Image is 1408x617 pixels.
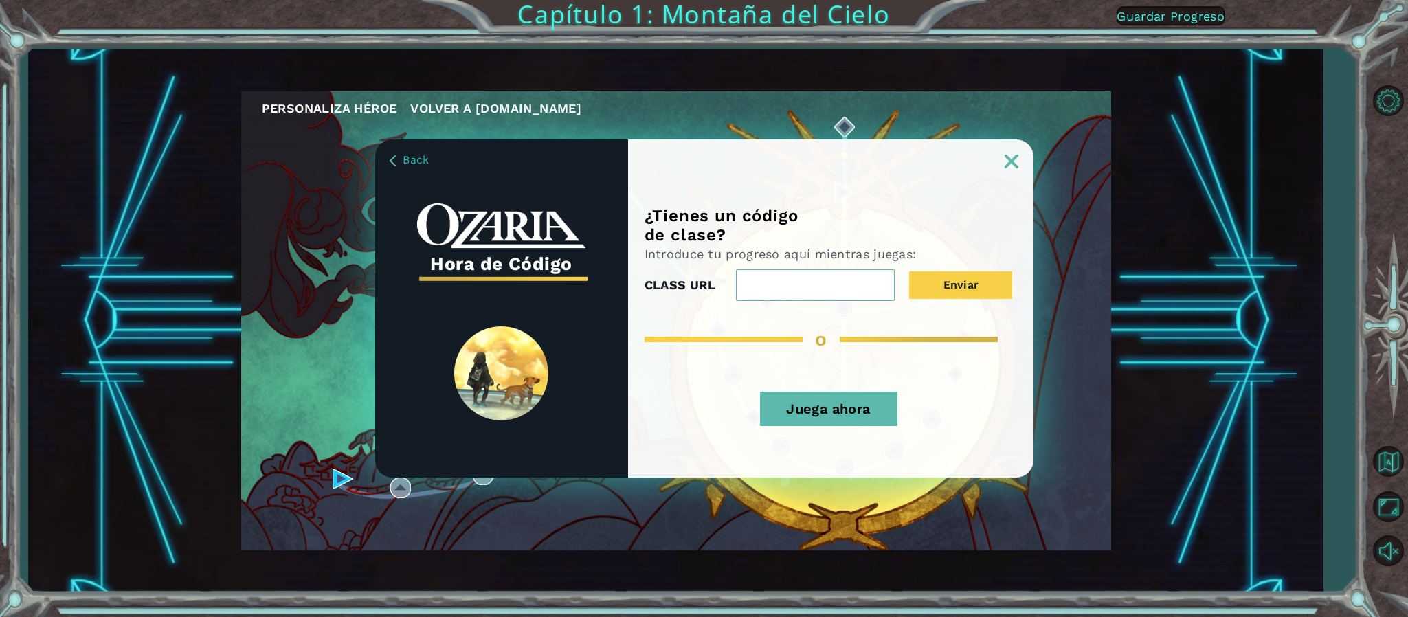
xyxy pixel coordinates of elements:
p: Introduce tu progreso aquí mientras juegas: [645,246,942,262]
img: BackArrow_Dusk.png [390,155,396,166]
span: o [815,328,827,350]
button: Juega ahora [760,392,897,426]
label: CLASS URL [645,275,716,295]
img: whiteOzariaWordmark.png [417,203,585,248]
img: SpiritLandReveal.png [454,326,548,420]
button: Enviar [909,271,1012,299]
span: Back [403,153,429,166]
img: ExitButton_Dusk.png [1005,155,1018,168]
h1: ¿Tienes un código de clase? [645,206,814,225]
h3: Hora de Código [417,249,585,279]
